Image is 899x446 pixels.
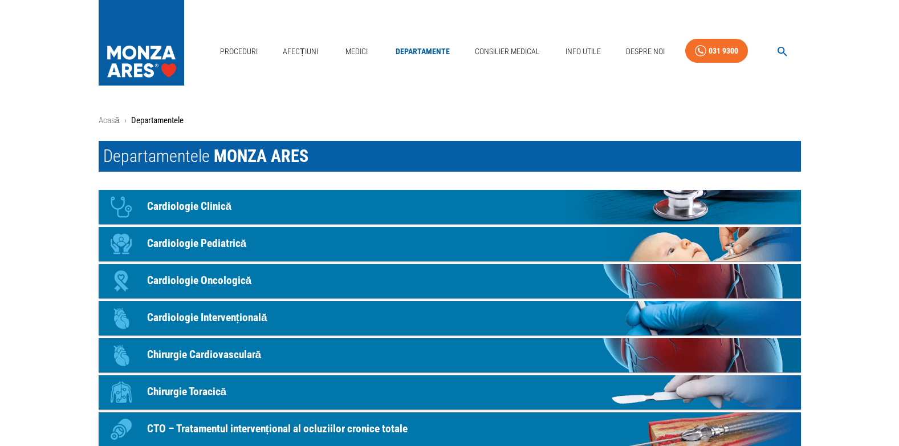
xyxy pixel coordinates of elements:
[147,310,267,326] p: Cardiologie Intervențională
[99,190,801,224] a: IconCardiologie Clinică
[470,40,544,63] a: Consilier Medical
[709,44,738,58] div: 031 9300
[561,40,605,63] a: Info Utile
[621,40,669,63] a: Despre Noi
[147,236,247,252] p: Cardiologie Pediatrică
[147,421,408,437] p: CTO – Tratamentul intervențional al ocluziilor cronice totale
[99,115,120,125] a: Acasă
[131,114,184,127] p: Departamentele
[99,227,801,261] a: IconCardiologie Pediatrică
[99,114,801,127] nav: breadcrumb
[147,273,252,289] p: Cardiologie Oncologică
[104,338,139,372] div: Icon
[391,40,454,63] a: Departamente
[104,375,139,409] div: Icon
[99,301,801,335] a: IconCardiologie Intervențională
[147,198,232,215] p: Cardiologie Clinică
[104,264,139,298] div: Icon
[99,141,801,172] h1: Departamentele
[124,114,127,127] li: ›
[99,338,801,372] a: IconChirurgie Cardiovasculară
[685,39,748,63] a: 031 9300
[104,190,139,224] div: Icon
[278,40,323,63] a: Afecțiuni
[214,146,308,166] span: MONZA ARES
[147,384,227,400] p: Chirurgie Toracică
[104,227,139,261] div: Icon
[215,40,262,63] a: Proceduri
[147,347,262,363] p: Chirurgie Cardiovasculară
[99,375,801,409] a: IconChirurgie Toracică
[339,40,375,63] a: Medici
[104,301,139,335] div: Icon
[99,264,801,298] a: IconCardiologie Oncologică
